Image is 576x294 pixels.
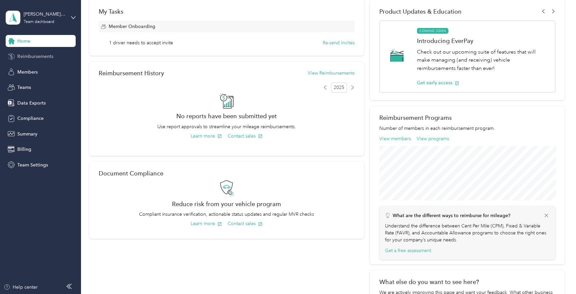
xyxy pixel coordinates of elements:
span: 1 driver needs to accept invite [109,39,173,46]
div: My Tasks [99,8,355,15]
button: Help center [4,284,38,291]
span: Teams [17,84,31,91]
p: Compliant insurance verification, actionable status updates and regular MVR checks [99,211,355,218]
div: What else do you want to see here? [379,278,555,285]
h2: No reports have been submitted yet [99,113,355,120]
h1: Introducing EverPay [417,37,548,44]
span: COMING SOON [417,28,448,34]
span: Compliance [17,115,44,122]
button: Learn more [191,133,222,140]
button: Learn more [191,220,222,227]
span: Members [17,69,38,76]
p: Use report approvals to streamline your mileage reimbursements. [99,123,355,130]
p: What are the different ways to reimburse for mileage? [393,212,510,219]
h2: Reduce risk from your vehicle program [99,200,355,207]
p: Understand the difference between Cent Per Mile (CPM), Fixed & Variable Rate (FAVR), and Accounta... [385,222,549,243]
h2: Reimbursement History [99,70,164,77]
h2: Reimbursement Programs [379,114,555,121]
h2: Document Compliance [99,170,163,177]
button: View members [379,135,411,142]
button: Get early access [417,79,459,86]
div: [PERSON_NAME] and Co LLC [24,11,65,18]
div: Team dashboard [24,20,54,24]
span: Product Updates & Education [379,8,462,15]
span: 2025 [331,83,347,93]
p: Check out our upcoming suite of features that will make managing (and receiving) vehicle reimburs... [417,48,548,73]
span: Billing [17,146,31,153]
span: Home [17,38,30,45]
span: Member Onboarding [109,23,155,30]
span: Data Exports [17,100,46,107]
button: View programs [417,135,449,142]
span: Team Settings [17,161,48,168]
button: Get a free assessment [385,247,431,254]
button: Contact sales [228,133,263,140]
p: Number of members in each reimbursement program. [379,125,555,132]
iframe: Everlance-gr Chat Button Frame [539,257,576,294]
button: Contact sales [228,220,263,227]
button: View Reimbursements [308,70,355,77]
span: Reimbursements [17,53,53,60]
span: Summary [17,131,37,138]
button: Re-send invites [323,39,355,46]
